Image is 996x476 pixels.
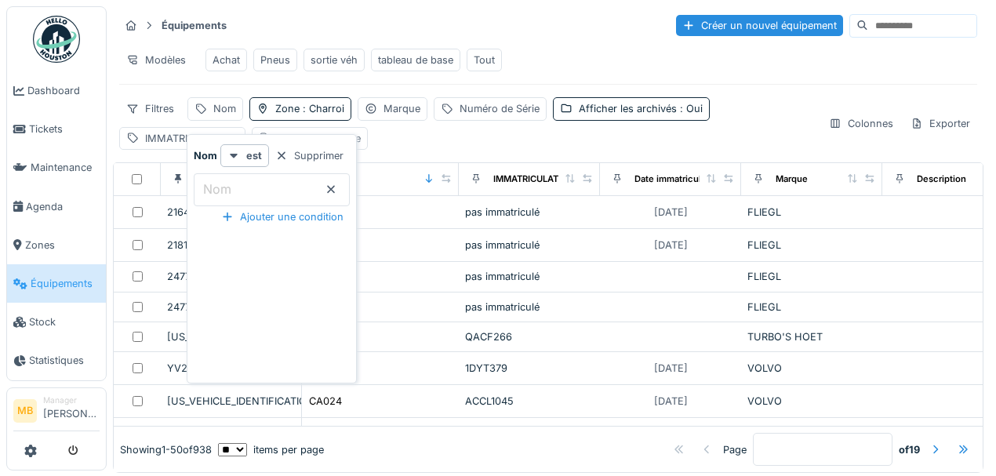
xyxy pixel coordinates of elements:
[25,238,100,253] span: Zones
[747,394,876,409] div: VOLVO
[654,394,688,409] div: [DATE]
[654,361,688,376] div: [DATE]
[899,441,920,456] strong: of 19
[33,16,80,63] img: Badge_color-CXgf-gQk.svg
[300,103,344,114] span: : Charroi
[654,238,688,253] div: [DATE]
[493,173,575,186] div: IMMATRICULATION
[465,329,594,344] div: QACF266
[218,441,324,456] div: items per page
[579,101,703,116] div: Afficher les archivés
[167,394,295,409] div: [US_VEHICLE_IDENTIFICATION_NUMBER]
[31,160,100,175] span: Maintenance
[378,53,453,67] div: tableau de base
[634,173,749,186] div: Date immatriculation (1ere)
[29,314,100,329] span: Stock
[822,112,900,135] div: Colonnes
[27,83,100,98] span: Dashboard
[167,269,295,284] div: 247767-100
[747,329,876,344] div: TURBO'S HOET
[275,101,344,116] div: Zone
[246,148,262,163] strong: est
[460,101,540,116] div: Numéro de Série
[383,101,420,116] div: Marque
[465,394,594,409] div: ACCL1045
[119,97,181,120] div: Filtres
[309,394,342,409] div: CA024
[29,122,100,136] span: Tickets
[654,205,688,220] div: [DATE]
[465,269,594,284] div: pas immatriculé
[269,145,350,166] div: Supprimer
[120,441,212,456] div: Showing 1 - 50 of 938
[723,441,747,456] div: Page
[26,199,100,214] span: Agenda
[145,131,238,146] div: IMMATRICULATION
[465,205,594,220] div: pas immatriculé
[747,361,876,376] div: VOLVO
[278,131,361,146] div: Identifiant interne
[31,276,100,291] span: Équipements
[311,53,358,67] div: sortie véh
[215,206,350,227] div: Ajouter une condition
[213,101,236,116] div: Nom
[260,53,290,67] div: Pneus
[465,361,594,376] div: 1DYT379
[917,173,966,186] div: Description
[155,18,233,33] strong: Équipements
[676,15,843,36] div: Créer un nouvel équipement
[13,399,37,423] li: MB
[167,329,295,344] div: [US_VEHICLE_IDENTIFICATION_NUMBER]
[776,173,808,186] div: Marque
[167,205,295,220] div: 216472/10
[200,180,234,198] label: Nom
[465,300,594,314] div: pas immatriculé
[747,269,876,284] div: FLIEGL
[747,238,876,253] div: FLIEGL
[43,394,100,406] div: Manager
[194,148,217,163] strong: Nom
[167,361,295,376] div: YV2TOY1A2JZ116404
[677,103,703,114] span: : Oui
[167,238,295,253] div: 218121/10
[747,205,876,220] div: FLIEGL
[747,300,876,314] div: FLIEGL
[167,300,295,314] div: 247767-60
[43,394,100,428] li: [PERSON_NAME]
[474,53,495,67] div: Tout
[29,353,100,368] span: Statistiques
[119,49,193,71] div: Modèles
[903,112,977,135] div: Exporter
[465,238,594,253] div: pas immatriculé
[213,53,240,67] div: Achat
